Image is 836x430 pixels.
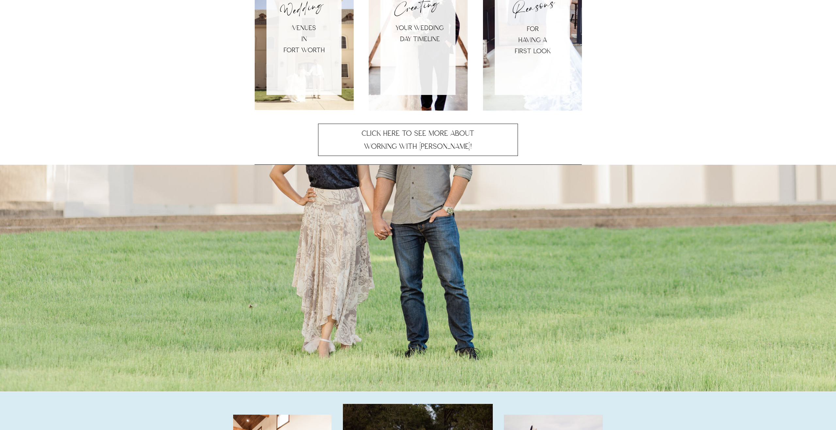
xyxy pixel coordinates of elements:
[321,127,515,153] a: click here to see more aboutworking with [PERSON_NAME]!
[321,127,515,153] p: click here to see more about working with [PERSON_NAME]!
